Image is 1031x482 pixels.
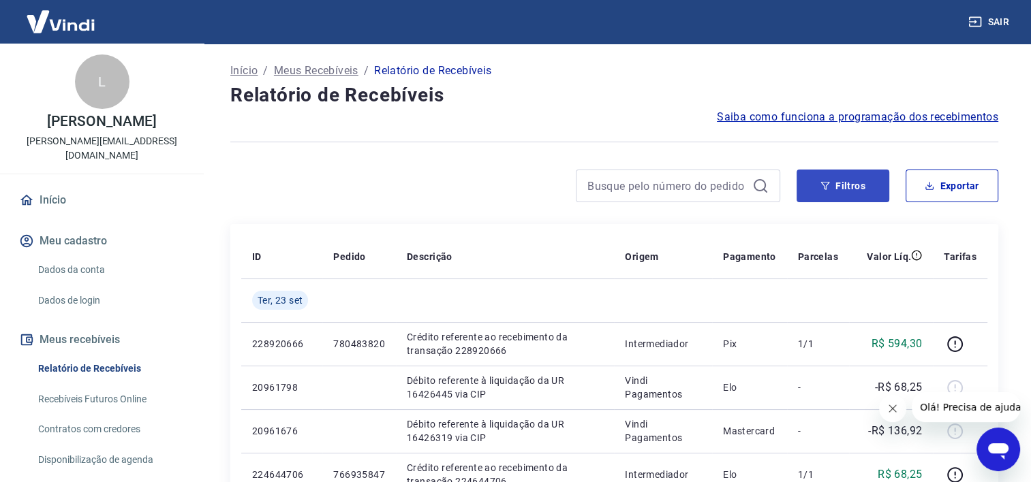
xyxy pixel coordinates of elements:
[798,337,838,351] p: 1/1
[723,337,776,351] p: Pix
[407,250,452,263] p: Descrição
[798,468,838,481] p: 1/1
[875,379,923,396] p: -R$ 68,25
[252,468,311,481] p: 224644706
[723,250,776,263] p: Pagamento
[47,114,156,129] p: [PERSON_NAME]
[798,381,838,394] p: -
[625,417,701,445] p: Vindi Pagamentos
[16,226,187,256] button: Meu cadastro
[333,250,365,263] p: Pedido
[625,250,658,263] p: Origem
[587,176,747,196] input: Busque pelo número do pedido
[33,287,187,315] a: Dados de login
[16,185,187,215] a: Início
[16,325,187,355] button: Meus recebíveis
[16,1,105,42] img: Vindi
[966,10,1015,35] button: Sair
[976,428,1020,471] iframe: Botão para abrir a janela de mensagens
[258,293,303,307] span: Ter, 23 set
[252,424,311,438] p: 20961676
[879,395,906,422] iframe: Fechar mensagem
[625,468,701,481] p: Intermediador
[374,63,491,79] p: Relatório de Recebíveis
[723,381,776,394] p: Elo
[717,109,998,125] a: Saiba como funciona a programação dos recebimentos
[263,63,268,79] p: /
[625,337,701,351] p: Intermediador
[252,250,262,263] p: ID
[868,423,922,439] p: -R$ 136,92
[252,381,311,394] p: 20961798
[798,424,838,438] p: -
[867,250,911,263] p: Valor Líq.
[723,468,776,481] p: Elo
[33,256,187,284] a: Dados da conta
[33,415,187,443] a: Contratos com credores
[333,468,385,481] p: 766935847
[906,170,998,202] button: Exportar
[11,134,193,163] p: [PERSON_NAME][EMAIL_ADDRESS][DOMAIN_NAME]
[8,10,114,20] span: Olá! Precisa de ajuda?
[944,250,976,263] p: Tarifas
[798,250,838,263] p: Parcelas
[252,337,311,351] p: 228920666
[274,63,358,79] a: Meus Recebíveis
[912,392,1020,422] iframe: Mensagem da empresa
[407,330,603,357] p: Crédito referente ao recebimento da transação 228920666
[625,374,701,401] p: Vindi Pagamentos
[333,337,385,351] p: 780483820
[872,336,923,352] p: R$ 594,30
[797,170,889,202] button: Filtros
[33,446,187,474] a: Disponibilização de agenda
[407,374,603,401] p: Débito referente à liquidação da UR 16426445 via CIP
[75,54,129,109] div: L
[407,417,603,445] p: Débito referente à liquidação da UR 16426319 via CIP
[364,63,369,79] p: /
[230,82,998,109] h4: Relatório de Recebíveis
[33,355,187,383] a: Relatório de Recebíveis
[230,63,258,79] a: Início
[723,424,776,438] p: Mastercard
[33,385,187,413] a: Recebíveis Futuros Online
